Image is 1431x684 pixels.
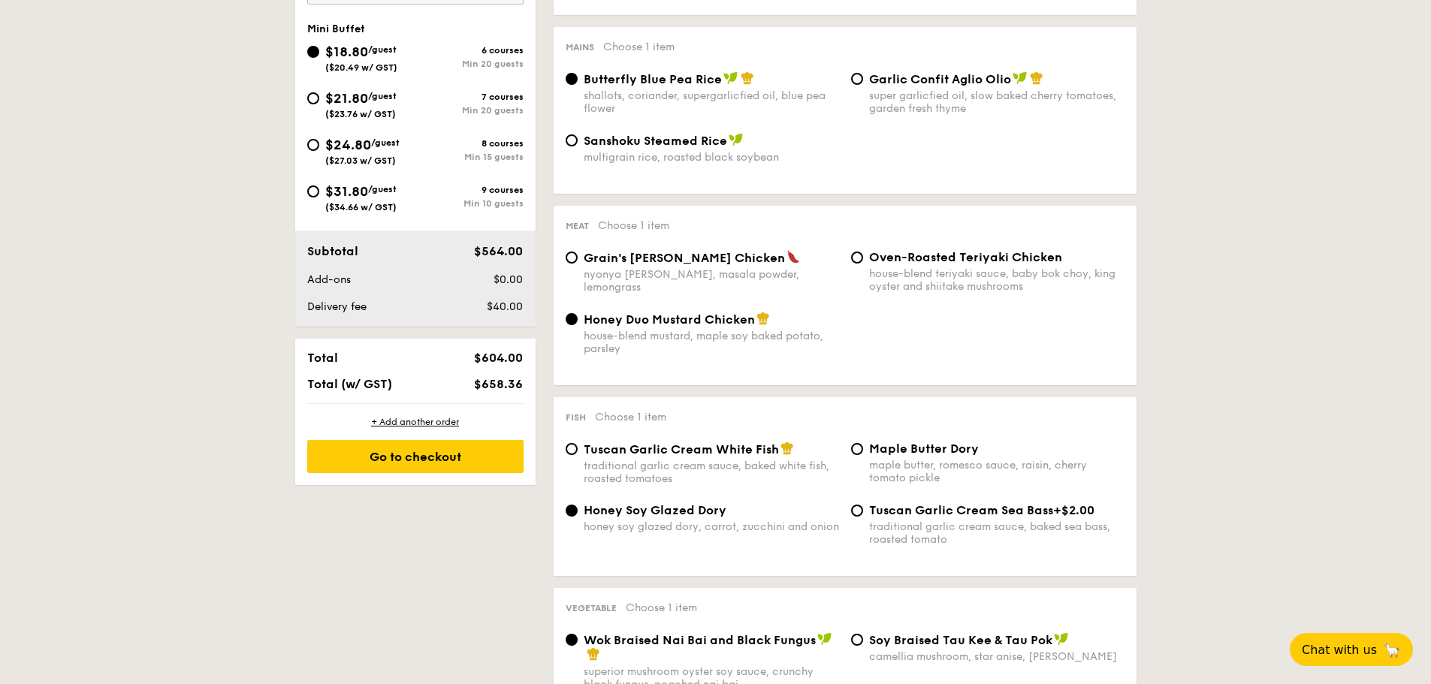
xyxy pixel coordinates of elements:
div: 6 courses [415,45,524,56]
span: $40.00 [487,300,523,313]
span: Butterfly Blue Pea Rice [584,72,722,86]
div: shallots, coriander, supergarlicfied oil, blue pea flower [584,89,839,115]
span: /guest [368,184,397,194]
div: camellia mushroom, star anise, [PERSON_NAME] [869,650,1125,663]
div: multigrain rice, roasted black soybean [584,151,839,164]
span: ($20.49 w/ GST) [325,62,397,73]
span: Maple Butter Dory [869,441,979,456]
span: $18.80 [325,44,368,60]
input: $18.80/guest($20.49 w/ GST)6 coursesMin 20 guests [307,46,319,58]
span: Tuscan Garlic Cream Sea Bass [869,503,1053,517]
div: 7 courses [415,92,524,102]
span: Sanshoku Steamed Rice [584,134,727,148]
img: icon-vegan.f8ff3823.svg [729,133,744,146]
span: Subtotal [307,244,358,258]
span: Fish [566,412,586,423]
input: Honey Soy Glazed Doryhoney soy glazed dory, carrot, zucchini and onion [566,505,578,517]
div: 9 courses [415,185,524,195]
input: $24.80/guest($27.03 w/ GST)8 coursesMin 15 guests [307,139,319,151]
input: $21.80/guest($23.76 w/ GST)7 coursesMin 20 guests [307,92,319,104]
button: Chat with us🦙 [1290,633,1413,666]
div: house-blend teriyaki sauce, baby bok choy, king oyster and shiitake mushrooms [869,267,1125,293]
span: $31.80 [325,183,368,200]
div: house-blend mustard, maple soy baked potato, parsley [584,330,839,355]
input: Grain's [PERSON_NAME] Chickennyonya [PERSON_NAME], masala powder, lemongrass [566,252,578,264]
span: Honey Soy Glazed Dory [584,503,726,517]
div: Min 20 guests [415,59,524,69]
span: $604.00 [474,351,523,365]
input: Oven-Roasted Teriyaki Chickenhouse-blend teriyaki sauce, baby bok choy, king oyster and shiitake ... [851,252,863,264]
div: Min 10 guests [415,198,524,209]
span: Choose 1 item [626,601,697,614]
span: Chat with us [1302,643,1377,657]
img: icon-chef-hat.a58ddaea.svg [741,71,754,85]
span: /guest [371,137,400,148]
img: icon-vegan.f8ff3823.svg [817,632,832,646]
div: maple butter, romesco sauce, raisin, cherry tomato pickle [869,459,1125,484]
div: 8 courses [415,138,524,149]
div: super garlicfied oil, slow baked cherry tomatoes, garden fresh thyme [869,89,1125,115]
span: Add-ons [307,273,351,286]
img: icon-chef-hat.a58ddaea.svg [587,647,600,661]
span: Delivery fee [307,300,367,313]
div: Min 20 guests [415,105,524,116]
img: icon-chef-hat.a58ddaea.svg [780,441,794,455]
span: Mains [566,42,594,53]
span: Tuscan Garlic Cream White Fish [584,442,779,457]
img: icon-spicy.37a8142b.svg [786,250,800,264]
span: $564.00 [474,244,523,258]
img: icon-vegan.f8ff3823.svg [1013,71,1028,85]
input: Butterfly Blue Pea Riceshallots, coriander, supergarlicfied oil, blue pea flower [566,73,578,85]
span: Choose 1 item [603,41,675,53]
div: Go to checkout [307,440,524,473]
input: Honey Duo Mustard Chickenhouse-blend mustard, maple soy baked potato, parsley [566,313,578,325]
input: Tuscan Garlic Cream White Fishtraditional garlic cream sauce, baked white fish, roasted tomatoes [566,443,578,455]
input: $31.80/guest($34.66 w/ GST)9 coursesMin 10 guests [307,185,319,197]
img: icon-vegan.f8ff3823.svg [723,71,738,85]
input: ⁠Soy Braised Tau Kee & Tau Pokcamellia mushroom, star anise, [PERSON_NAME] [851,634,863,646]
span: Garlic Confit Aglio Olio [869,72,1011,86]
span: ($34.66 w/ GST) [325,202,397,212]
input: Maple Butter Dorymaple butter, romesco sauce, raisin, cherry tomato pickle [851,443,863,455]
div: + Add another order [307,416,524,428]
div: traditional garlic cream sauce, baked sea bass, roasted tomato [869,520,1125,546]
span: Choose 1 item [595,411,666,423]
span: Grain's [PERSON_NAME] Chicken [584,251,785,265]
span: Wok Braised Nai Bai and Black Fungus [584,633,816,647]
span: Honey Duo Mustard Chicken [584,312,755,327]
span: $658.36 [474,377,523,391]
span: Choose 1 item [598,219,669,232]
span: ($23.76 w/ GST) [325,109,396,119]
span: Vegetable [566,603,617,613]
img: icon-chef-hat.a58ddaea.svg [1030,71,1043,85]
span: Total [307,351,338,365]
input: Garlic Confit Aglio Oliosuper garlicfied oil, slow baked cherry tomatoes, garden fresh thyme [851,73,863,85]
div: Min 15 guests [415,152,524,162]
span: ($27.03 w/ GST) [325,155,396,166]
div: traditional garlic cream sauce, baked white fish, roasted tomatoes [584,460,839,485]
span: Oven-Roasted Teriyaki Chicken [869,250,1062,264]
span: $24.80 [325,137,371,153]
input: Wok Braised Nai Bai and Black Fungussuperior mushroom oyster soy sauce, crunchy black fungus, poa... [566,634,578,646]
span: Mini Buffet [307,23,365,35]
img: icon-vegan.f8ff3823.svg [1054,632,1069,646]
span: $0.00 [494,273,523,286]
span: $21.80 [325,90,368,107]
div: honey soy glazed dory, carrot, zucchini and onion [584,520,839,533]
img: icon-chef-hat.a58ddaea.svg [756,312,770,325]
span: Meat [566,221,589,231]
span: /guest [368,91,397,101]
span: ⁠Soy Braised Tau Kee & Tau Pok [869,633,1052,647]
span: Total (w/ GST) [307,377,392,391]
span: /guest [368,44,397,55]
span: 🦙 [1383,641,1401,658]
input: Tuscan Garlic Cream Sea Bass+$2.00traditional garlic cream sauce, baked sea bass, roasted tomato [851,505,863,517]
div: nyonya [PERSON_NAME], masala powder, lemongrass [584,268,839,294]
span: +$2.00 [1053,503,1094,517]
input: Sanshoku Steamed Ricemultigrain rice, roasted black soybean [566,134,578,146]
